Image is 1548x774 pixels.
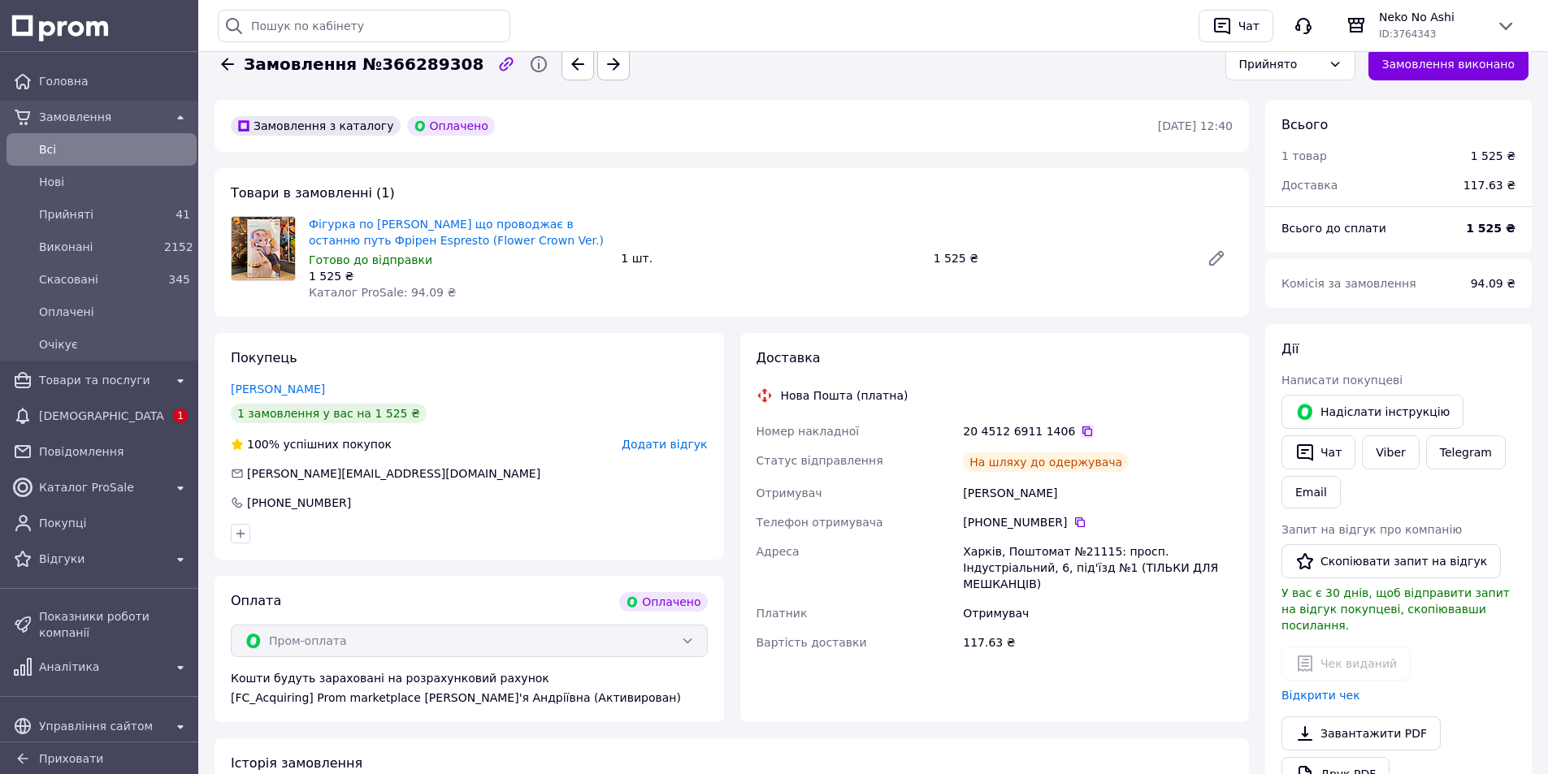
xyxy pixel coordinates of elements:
div: 117.63 ₴ [960,628,1236,657]
div: Чат [1235,14,1263,38]
span: Замовлення №366289308 [244,53,483,76]
div: Оплачено [619,592,707,612]
div: 1 525 ₴ [927,247,1194,270]
span: 41 [176,208,190,221]
span: [PERSON_NAME][EMAIL_ADDRESS][DOMAIN_NAME] [247,467,540,480]
span: Каталог ProSale: 94.09 ₴ [309,286,456,299]
div: успішних покупок [231,436,392,452]
span: Скасовані [39,271,158,288]
span: Замовлення [39,109,164,125]
span: Виконані [39,239,158,255]
span: 1 [173,409,188,423]
div: Отримувач [960,599,1236,628]
button: Email [1281,476,1341,508]
div: Кошти будуть зараховані на розрахунковий рахунок [231,670,708,706]
span: Аналітика [39,659,164,675]
span: [DEMOGRAPHIC_DATA] [39,408,164,424]
span: Оплата [231,593,281,608]
span: Адреса [757,545,800,558]
span: Доставка [757,350,821,365]
div: Нова Пошта (платна) [777,387,913,404]
span: Номер накладної [757,425,860,438]
span: Головна [39,73,190,89]
span: Показники роботи компанії [39,608,190,641]
span: 345 [168,273,190,286]
div: [PHONE_NUMBER] [245,495,353,511]
div: Прийнято [1239,55,1322,73]
span: Історія замовлення [231,755,362,771]
div: 117.63 ₴ [1454,167,1525,203]
div: 1 шт. [614,247,926,270]
span: Платник [757,607,808,620]
a: Telegram [1426,435,1506,469]
span: Телефон отримувача [757,516,883,529]
span: Товари та послуги [39,372,164,388]
span: 2152 [164,240,193,253]
span: Вартість доставки [757,636,867,649]
div: 1 525 ₴ [309,268,608,284]
img: Фігурка по аніме Фрірен що проводжає в останню путь Фрірен Espresto (Flower Crown Ver.) [232,217,295,280]
div: [PERSON_NAME] [960,478,1236,508]
div: На шляху до одержувача [963,452,1129,472]
span: 94.09 ₴ [1471,277,1515,290]
span: 100% [247,438,280,451]
span: ID: 3764343 [1379,28,1436,40]
button: Скопіювати запит на відгук [1281,544,1501,578]
span: Прийняті [39,206,158,223]
span: Покупці [39,515,190,531]
span: Комісія за замовлення [1281,277,1416,290]
a: Завантажити PDF [1281,716,1441,750]
span: Всього до сплати [1281,222,1386,235]
a: Редагувати [1200,242,1233,275]
span: Всi [39,141,190,158]
div: Харків, Поштомат №21115: просп. Індустріальний, 6, під'їзд №1 (ТІЛЬКИ ДЛЯ МЕШКАНЦІВ) [960,537,1236,599]
span: Відгуки [39,551,164,567]
span: Оплачені [39,304,190,320]
span: Написати покупцеві [1281,374,1403,387]
a: Відкрити чек [1281,689,1360,702]
a: [PERSON_NAME] [231,383,325,396]
span: Каталог ProSale [39,479,164,495]
span: Управління сайтом [39,718,164,734]
span: Приховати [39,752,103,765]
span: Всього [1281,117,1328,132]
div: Оплачено [407,116,495,136]
button: Чат [1281,435,1355,469]
span: Дії [1281,341,1299,357]
span: Очікує [39,336,190,352]
input: Пошук по кабінету [218,10,510,42]
span: Нові [39,174,190,190]
span: Neko No Ashi [1379,9,1483,25]
span: У вас є 30 днів, щоб відправити запит на відгук покупцеві, скопіювавши посилання. [1281,586,1510,632]
a: Viber [1362,435,1419,469]
button: Надіслати інструкцію [1281,395,1463,429]
div: [PHONE_NUMBER] [963,514,1233,530]
div: Замовлення з каталогу [231,116,401,136]
div: 20 4512 6911 1406 [963,423,1233,439]
span: Отримувач [757,486,822,499]
button: Чат [1199,10,1273,42]
button: Замовлення виконано [1368,48,1529,80]
span: Статус відправлення [757,454,883,467]
span: 1 товар [1281,149,1327,162]
span: Доставка [1281,179,1338,192]
span: Готово до відправки [309,253,432,266]
span: Додати відгук [622,438,707,451]
a: Фігурка по [PERSON_NAME] що проводжає в останню путь Фрірен Espresto (Flower Crown Ver.) [309,218,604,247]
span: Товари в замовленні (1) [231,185,395,201]
div: 1 525 ₴ [1471,148,1515,164]
span: Повідомлення [39,443,190,460]
span: Запит на відгук про компанію [1281,523,1462,536]
span: Покупець [231,350,297,365]
time: [DATE] 12:40 [1158,119,1233,132]
b: 1 525 ₴ [1466,222,1515,235]
div: [FC_Acquiring] Prom marketplace [PERSON_NAME]'я Андріївна (Активирован) [231,690,708,706]
div: 1 замовлення у вас на 1 525 ₴ [231,404,427,423]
